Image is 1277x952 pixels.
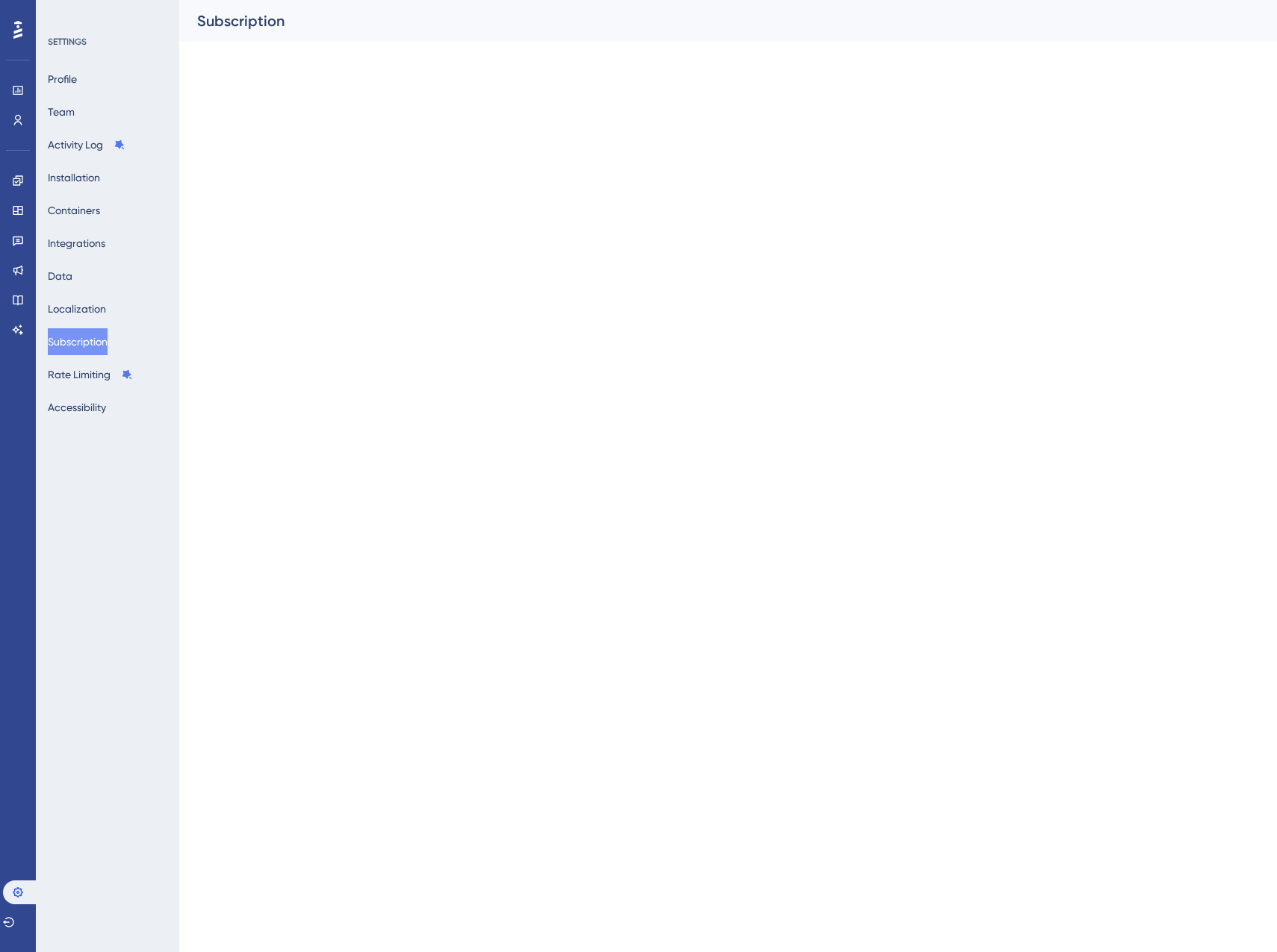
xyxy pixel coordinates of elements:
[197,10,1222,31] div: Subscription
[48,295,106,322] button: Localization
[48,394,106,421] button: Accessibility
[48,36,169,48] div: SETTINGS
[48,361,133,388] button: Rate Limiting
[48,164,100,191] button: Installation
[48,131,125,158] button: Activity Log
[48,328,108,355] button: Subscription
[48,98,75,125] button: Team
[48,66,77,93] button: Profile
[48,263,72,289] button: Data
[48,230,105,257] button: Integrations
[48,197,100,224] button: Containers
